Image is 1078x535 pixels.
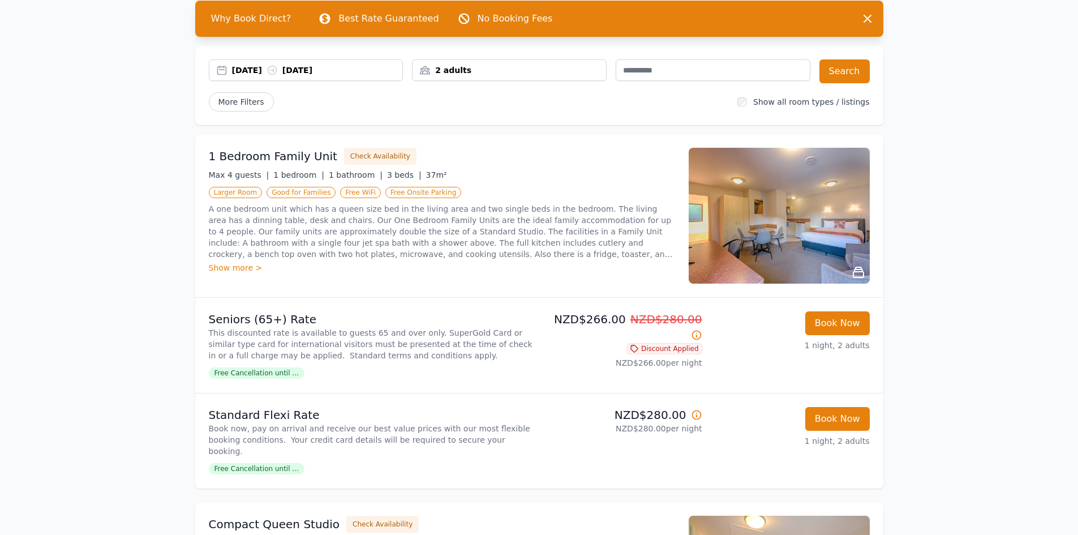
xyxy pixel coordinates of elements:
[273,170,324,179] span: 1 bedroom |
[819,59,870,83] button: Search
[209,463,304,474] span: Free Cancellation until ...
[209,407,535,423] p: Standard Flexi Rate
[209,311,535,327] p: Seniors (65+) Rate
[711,435,870,447] p: 1 night, 2 adults
[209,327,535,361] p: This discounted rate is available to guests 65 and over only. SuperGold Card or similar type card...
[544,407,702,423] p: NZD$280.00
[344,148,416,165] button: Check Availability
[478,12,553,25] p: No Booking Fees
[346,516,419,533] button: Check Availability
[544,311,702,343] p: NZD$266.00
[805,311,870,335] button: Book Now
[805,407,870,431] button: Book Now
[209,423,535,457] p: Book now, pay on arrival and receive our best value prices with our most flexible booking conditi...
[426,170,447,179] span: 37m²
[544,423,702,434] p: NZD$280.00 per night
[626,343,702,354] span: Discount Applied
[413,65,606,76] div: 2 adults
[267,187,336,198] span: Good for Families
[209,516,340,532] h3: Compact Queen Studio
[387,170,422,179] span: 3 beds |
[753,97,869,106] label: Show all room types / listings
[329,170,383,179] span: 1 bathroom |
[209,92,274,112] span: More Filters
[209,203,675,260] p: A one bedroom unit which has a queen size bed in the living area and two single beds in the bedro...
[711,340,870,351] p: 1 night, 2 adults
[630,313,702,326] span: NZD$280.00
[209,148,337,164] h3: 1 Bedroom Family Unit
[209,262,675,273] div: Show more >
[338,12,439,25] p: Best Rate Guaranteed
[544,357,702,369] p: NZD$266.00 per night
[209,367,304,379] span: Free Cancellation until ...
[340,187,381,198] span: Free WiFi
[232,65,403,76] div: [DATE] [DATE]
[209,187,263,198] span: Larger Room
[385,187,461,198] span: Free Onsite Parking
[202,7,300,30] span: Why Book Direct?
[209,170,269,179] span: Max 4 guests |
